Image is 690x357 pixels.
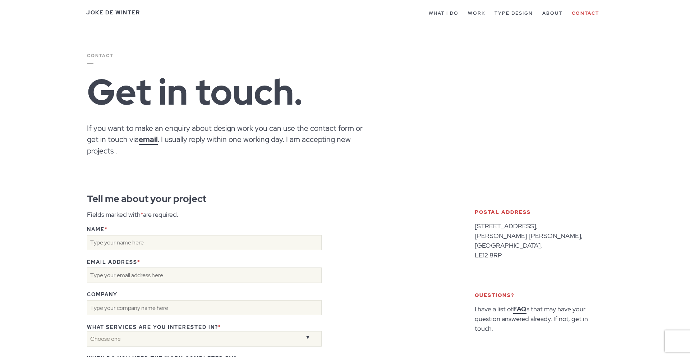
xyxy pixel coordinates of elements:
input: Type your company name here [87,300,322,315]
h4: Postal address [475,209,604,221]
a: email [139,134,158,145]
input: Type your name here [87,235,322,250]
label: Company [87,291,324,298]
h4: Questions? [475,292,604,304]
label: Email address [87,258,324,266]
input: Type your email address here [87,267,322,283]
h1: Get in touch. [87,72,409,123]
a: What I do [429,10,459,16]
a: Joke De Winter [86,9,140,16]
a: Type Design [494,10,533,16]
a: Work [468,10,485,16]
label: Name [87,226,324,233]
h2: Tell me about your project [87,183,455,210]
p: If you want to make an enquiry about design work you can use the contact form or get in touch via... [87,123,364,164]
p: Contact [87,52,245,72]
label: What services are you interested in? [87,324,324,331]
p: [STREET_ADDRESS], [PERSON_NAME] [PERSON_NAME], [GEOGRAPHIC_DATA], LE12 8RP [475,221,604,266]
a: About [542,10,562,16]
a: FAQ [513,305,526,314]
a: Contact [572,10,599,16]
p: I have a list of s that may have your question answered already. If not, get in touch. [475,304,604,340]
p: Fields marked with are required. [87,210,324,226]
